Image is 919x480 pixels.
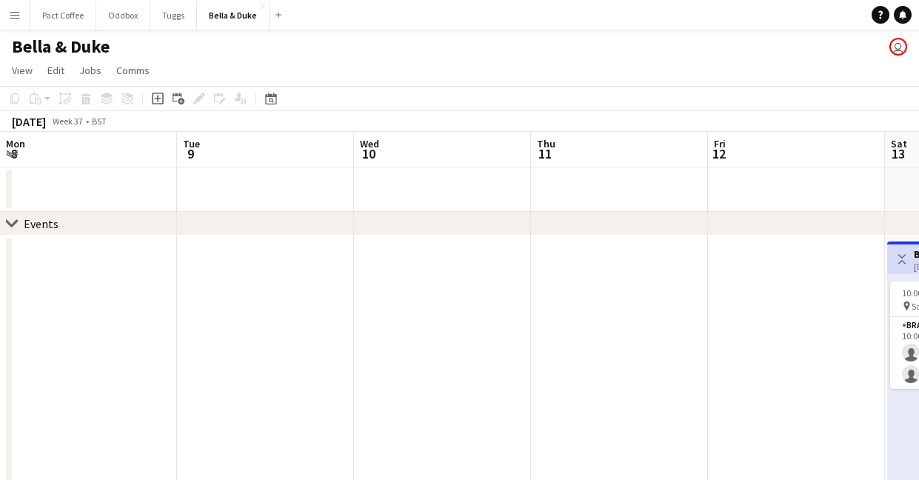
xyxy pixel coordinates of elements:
span: 11 [535,145,555,162]
span: Edit [47,64,64,77]
app-user-avatar: Chubby Bear [889,38,907,56]
span: Wed [360,137,379,150]
button: Oddbox [96,1,150,30]
span: 13 [889,145,907,162]
span: 9 [181,145,200,162]
span: Week 37 [49,116,86,127]
a: Jobs [73,61,107,80]
span: Fri [714,137,726,150]
span: 10 [358,145,379,162]
span: Tue [183,137,200,150]
span: Sat [891,137,907,150]
button: Tuggs [150,1,197,30]
span: Thu [537,137,555,150]
span: 8 [4,145,25,162]
a: Edit [41,61,70,80]
div: [DATE] [12,114,46,129]
span: View [12,64,33,77]
a: View [6,61,39,80]
a: Comms [110,61,156,80]
h1: Bella & Duke [12,36,110,58]
span: Mon [6,137,25,150]
button: Bella & Duke [197,1,270,30]
span: 12 [712,145,726,162]
button: Pact Coffee [30,1,96,30]
div: BST [92,116,107,127]
span: Jobs [79,64,101,77]
span: Comms [116,64,150,77]
div: Events [24,216,59,231]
